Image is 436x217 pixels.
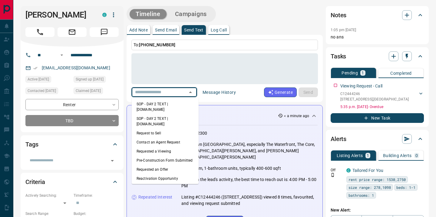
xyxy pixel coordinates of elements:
[25,193,71,198] p: Actively Searching:
[90,27,119,37] span: Message
[33,66,38,70] svg: Email Verified
[28,76,49,82] span: Active [DATE]
[74,193,119,198] p: Timeframe:
[132,114,199,129] li: SOP - DAY 2 TEXT | [DOMAIN_NAME]
[181,176,318,189] p: Based on the lead's activity, the best time to reach out is: 4:00 PM - 5:00 PM
[132,129,199,138] li: Request to Sell
[396,184,415,190] span: beds: 1-1
[331,34,424,40] p: no ans
[181,141,318,160] p: Downtown [GEOGRAPHIC_DATA], especially The Waterfront, The Core, [GEOGRAPHIC_DATA][PERSON_NAME], ...
[331,113,424,123] button: New Task
[102,13,107,17] div: condos.ca
[42,65,110,70] a: [EMAIL_ADDRESS][DOMAIN_NAME]
[76,76,104,82] span: Signed up [DATE]
[340,104,424,110] p: 5:35 p.m. [DATE] - Overdue
[348,184,391,190] span: size range: 278,1098
[340,83,382,89] p: Viewing Request - Call
[25,211,71,216] p: Search Range:
[169,9,213,19] button: Campaigns
[25,27,54,37] span: Call
[58,51,65,59] button: Open
[132,174,199,183] li: Reactivation Opportunity
[74,87,119,96] div: Mon Sep 29 2025
[132,183,199,192] li: Set Up Building Alerts Opportunity
[415,153,418,158] p: 0
[130,9,167,19] button: Timeline
[184,28,203,32] p: Send Text
[331,132,424,146] div: Alerts
[132,147,199,156] li: Requested a Viewing
[25,99,119,110] div: Renter
[131,40,318,50] p: To:
[264,87,297,97] button: Generate
[25,177,45,187] h2: Criteria
[25,87,71,96] div: Thu Oct 09 2025
[25,175,119,189] div: Criteria
[132,165,199,174] li: Requested an Offer
[155,28,177,32] p: Send Email
[362,71,364,75] p: 1
[74,76,119,84] div: Mon Sep 29 2025
[348,176,406,182] span: rent price range: 1530,2750
[331,207,424,213] p: New Alert:
[352,168,383,173] a: Tailored For You
[331,167,343,173] p: Off
[331,134,346,144] h2: Alerts
[132,156,199,165] li: Pre-Construction Form Submitted
[284,113,309,119] p: < a minute ago
[186,88,195,97] button: Close
[340,97,409,102] p: [STREET_ADDRESS] , [GEOGRAPHIC_DATA]
[340,90,424,103] div: C12444246[STREET_ADDRESS],[GEOGRAPHIC_DATA]
[342,71,358,75] p: Pending
[348,192,374,198] span: bathrooms: 1
[337,153,363,158] p: Listing Alerts
[346,168,351,173] div: condos.ca
[108,156,117,165] button: Open
[331,28,356,32] p: 1:05 pm [DATE]
[367,153,369,158] p: 1
[331,173,335,177] svg: Push Notification Only
[138,194,172,200] p: Repeated Interest
[390,71,412,75] p: Completed
[132,138,199,147] li: Contact an Agent Request
[74,211,119,216] p: Budget:
[383,153,412,158] p: Building Alerts
[132,110,318,121] div: Activity Summary< a minute ago
[132,100,199,114] li: SOP - DAY 2 TEXT | [DOMAIN_NAME]
[25,137,119,152] div: Tags
[25,140,38,149] h2: Tags
[25,115,119,126] div: TBD
[211,28,227,32] p: Log Call
[129,28,148,32] p: Add Note
[331,8,424,22] div: Notes
[199,87,239,97] button: Message History
[25,10,93,20] h1: [PERSON_NAME]
[181,194,318,207] p: Listing #C12444246 ([STREET_ADDRESS]) viewed 8 times, favourited, and viewing request submitted
[139,42,175,47] span: [PHONE_NUMBER]
[340,91,409,97] p: C12444246
[331,10,346,20] h2: Notes
[331,49,424,64] div: Tasks
[331,51,346,61] h2: Tasks
[76,88,101,94] span: Claimed [DATE]
[25,76,71,84] div: Sun Oct 12 2025
[58,27,87,37] span: Email
[181,165,281,172] p: 1-bedroom, 1-bathroom units, typically 400-600 sqft
[28,88,56,94] span: Contacted [DATE]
